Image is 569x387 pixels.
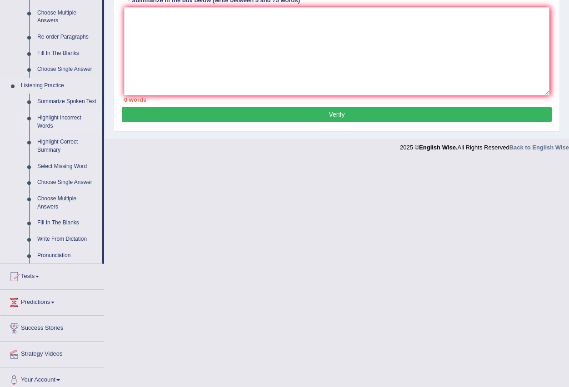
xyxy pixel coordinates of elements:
[0,342,104,364] a: Strategy Videos
[33,29,102,45] a: Re-order Paragraphs
[33,5,102,29] a: Choose Multiple Answers
[509,144,569,151] a: Back to English Wise
[33,191,102,215] a: Choose Multiple Answers
[33,45,102,62] a: Fill In The Blanks
[419,144,457,151] strong: English Wise.
[400,139,569,152] div: 2025 © All Rights Reserved
[33,159,102,175] a: Select Missing Word
[33,248,102,264] a: Pronunciation
[33,134,102,158] a: Highlight Correct Summary
[0,264,104,287] a: Tests
[0,290,104,313] a: Predictions
[17,78,102,94] a: Listening Practice
[33,61,102,78] a: Choose Single Answer
[33,110,102,134] a: Highlight Incorrect Words
[0,316,104,338] a: Success Stories
[33,231,102,248] a: Write From Dictation
[33,174,102,191] a: Choose Single Answer
[122,107,552,122] button: Verify
[124,95,549,104] div: 0 words
[33,94,102,110] a: Summarize Spoken Text
[33,215,102,231] a: Fill In The Blanks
